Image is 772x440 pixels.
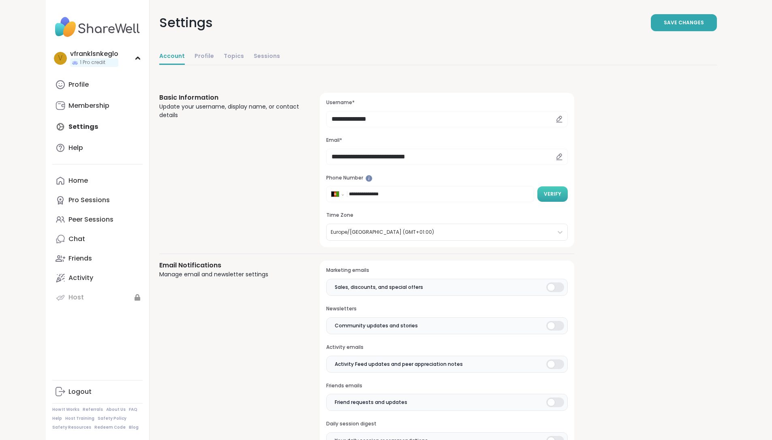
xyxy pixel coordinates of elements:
a: Profile [195,49,214,65]
div: Membership [68,101,109,110]
a: Help [52,138,143,158]
a: Safety Policy [98,416,126,421]
h3: Email Notifications [159,261,301,270]
a: Sessions [254,49,280,65]
a: Home [52,171,143,190]
h3: Basic Information [159,93,301,103]
span: Activity Feed updates and peer appreciation notes [335,361,463,368]
a: FAQ [129,407,137,412]
a: How It Works [52,407,79,412]
h3: Email* [326,137,567,144]
h3: Friends emails [326,382,567,389]
a: Friends [52,249,143,268]
span: Sales, discounts, and special offers [335,284,423,291]
div: Home [68,176,88,185]
iframe: Spotlight [366,175,372,182]
h3: Time Zone [326,212,567,219]
a: Logout [52,382,143,402]
a: Topics [224,49,244,65]
span: Save Changes [664,19,704,26]
div: Update your username, display name, or contact details [159,103,301,120]
div: Chat [68,235,85,243]
a: Referrals [83,407,103,412]
div: Settings [159,13,213,32]
div: Host [68,293,84,302]
div: Manage email and newsletter settings [159,270,301,279]
a: Pro Sessions [52,190,143,210]
h3: Daily session digest [326,421,567,427]
a: Account [159,49,185,65]
a: Activity [52,268,143,288]
h3: Username* [326,99,567,106]
a: Safety Resources [52,425,91,430]
span: Verify [544,190,561,198]
span: v [58,53,62,64]
div: Activity [68,273,93,282]
span: Community updates and stories [335,322,418,329]
div: Peer Sessions [68,215,113,224]
h3: Phone Number [326,175,567,182]
a: Profile [52,75,143,94]
span: Friend requests and updates [335,399,407,406]
div: Logout [68,387,92,396]
div: Profile [68,80,89,89]
a: Membership [52,96,143,115]
div: Pro Sessions [68,196,110,205]
h3: Newsletters [326,305,567,312]
button: Verify [537,186,568,202]
a: Peer Sessions [52,210,143,229]
a: Help [52,416,62,421]
h3: Activity emails [326,344,567,351]
img: ShareWell Nav Logo [52,13,143,41]
div: Help [68,143,83,152]
button: Save Changes [651,14,717,31]
a: Chat [52,229,143,249]
a: Host [52,288,143,307]
a: About Us [106,407,126,412]
h3: Marketing emails [326,267,567,274]
div: Friends [68,254,92,263]
div: vfranklsnkeglo [70,49,118,58]
span: 1 Pro credit [80,59,105,66]
a: Blog [129,425,139,430]
a: Host Training [65,416,94,421]
a: Redeem Code [94,425,126,430]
